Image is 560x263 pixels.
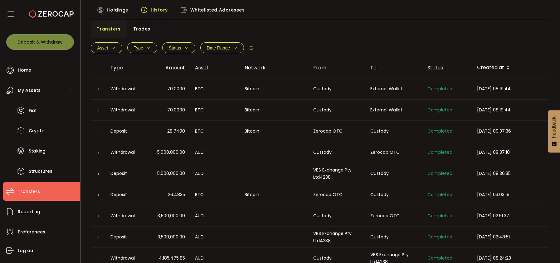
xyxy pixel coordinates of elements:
[29,147,46,156] span: Staking
[477,234,510,240] span: [DATE] 02:48:51
[29,106,37,115] span: Fiat
[168,191,185,198] span: 26.4835
[309,64,366,71] div: From
[158,212,185,219] span: 3,500,000.00
[366,128,423,135] div: Custody
[168,106,185,114] span: 70.0000
[366,170,423,177] div: Custody
[18,86,41,95] span: My Assets
[428,128,453,134] span: Completed
[18,246,35,255] span: Log out
[106,85,145,92] div: Withdrawal
[366,64,423,71] div: To
[366,149,423,156] div: Zerocap OTC
[309,106,366,114] div: Custody
[127,42,157,53] button: Type
[366,233,423,241] div: Custody
[158,170,185,177] span: 5,000,000.00
[366,191,423,198] div: Custody
[428,107,453,113] span: Completed
[309,230,366,244] div: VBS Exchange Pty Ltd4238
[18,207,40,216] span: Reporting
[106,149,145,156] div: Withdrawal
[133,23,150,35] span: Trades
[309,255,366,262] div: Custody
[477,255,511,261] span: [DATE] 08:24:23
[309,149,366,156] div: Custody
[106,64,145,71] div: Type
[477,128,511,134] span: [DATE] 09:37:36
[309,85,366,92] div: Custody
[428,234,453,240] span: Completed
[158,149,185,156] span: 5,000,000.00
[6,34,74,50] button: Deposit & Withdraw
[472,63,548,73] div: Created at
[107,4,128,16] span: Holdings
[240,106,309,114] div: Bitcoin
[106,128,145,135] div: Deposit
[428,191,453,198] span: Completed
[17,40,63,44] span: Deposit & Withdraw
[487,196,560,263] iframe: Chat Widget
[309,167,366,181] div: VBS Exchange Pty Ltd4238
[309,128,366,135] div: Zerocap OTC
[29,167,52,176] span: Structures
[190,128,240,135] div: BTC
[477,170,511,176] span: [DATE] 09:36:35
[548,110,560,153] button: Feedback - Show survey
[106,191,145,198] div: Deposit
[190,4,245,16] span: Whitelisted Addresses
[106,255,145,262] div: Withdrawal
[91,42,122,53] button: Asset
[106,170,145,177] div: Deposit
[309,212,366,219] div: Custody
[477,107,511,113] span: [DATE] 08:19:44
[18,228,45,237] span: Preferences
[366,106,423,114] div: External Wallet
[207,45,230,50] span: Date Range
[428,213,453,219] span: Completed
[477,213,509,219] span: [DATE] 02:51:37
[168,85,185,92] span: 70.0000
[162,42,195,53] button: Status
[29,126,45,135] span: Crypto
[106,233,145,241] div: Deposit
[190,106,240,114] div: BTC
[190,255,240,262] div: AUD
[477,191,510,198] span: [DATE] 03:03:19
[18,187,40,196] span: Transfers
[18,66,31,75] span: Home
[190,64,240,71] div: Asset
[190,233,240,241] div: AUD
[159,255,185,262] span: 4,185,475.85
[190,149,240,156] div: AUD
[428,86,453,92] span: Completed
[158,233,185,241] span: 3,500,000.00
[240,64,309,71] div: Network
[366,85,423,92] div: External Wallet
[106,106,145,114] div: Withdrawal
[190,85,240,92] div: BTC
[477,149,510,155] span: [DATE] 09:37:10
[97,45,108,50] span: Asset
[551,116,557,138] span: Feedback
[240,191,309,198] div: Bitcoin
[145,64,190,71] div: Amount
[106,212,145,219] div: Withdrawal
[200,42,244,53] button: Date Range
[97,23,121,35] span: Transfers
[240,85,309,92] div: Bitcoin
[423,64,472,71] div: Status
[190,212,240,219] div: AUD
[309,191,366,198] div: Zerocap OTC
[134,45,143,50] span: Type
[151,4,168,16] span: History
[366,212,423,219] div: Zerocap OTC
[169,45,181,50] span: Status
[190,170,240,177] div: AUD
[428,255,453,261] span: Completed
[168,128,185,135] span: 28.7490
[428,149,453,155] span: Completed
[477,86,511,92] span: [DATE] 08:19:44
